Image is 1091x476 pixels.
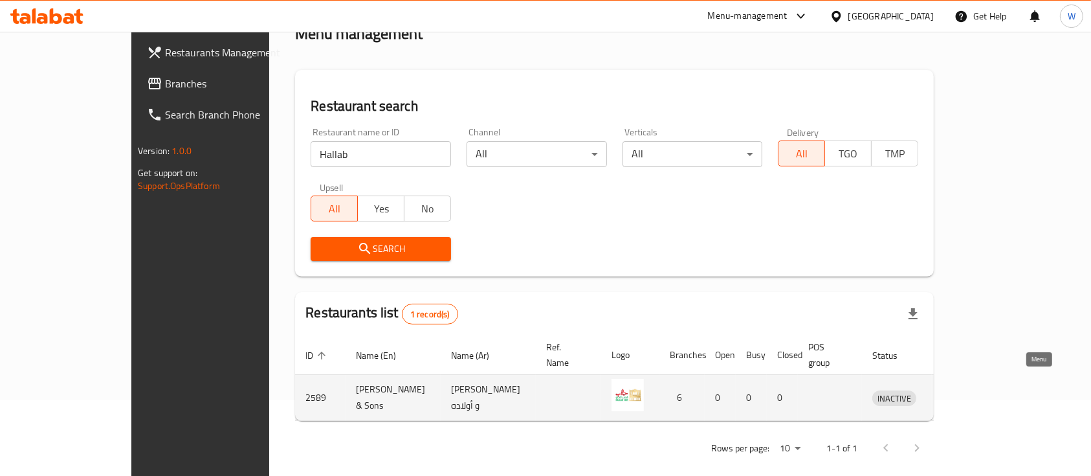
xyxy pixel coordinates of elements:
[898,299,929,330] div: Export file
[787,128,819,137] label: Delivery
[171,142,192,159] span: 1.0.0
[826,440,857,457] p: 1-1 of 1
[871,141,918,166] button: TMP
[137,37,314,68] a: Restaurants Management
[767,375,798,421] td: 0
[165,107,303,122] span: Search Branch Phone
[848,9,934,23] div: [GEOGRAPHIC_DATA]
[356,348,413,363] span: Name (En)
[410,199,446,218] span: No
[305,303,457,324] h2: Restaurants list
[138,177,220,194] a: Support.OpsPlatform
[659,375,705,421] td: 6
[705,335,736,375] th: Open
[441,375,536,421] td: [PERSON_NAME] و أولاده
[165,45,303,60] span: Restaurants Management
[357,196,404,221] button: Yes
[872,391,916,406] span: INACTIVE
[775,439,806,459] div: Rows per page:
[736,335,767,375] th: Busy
[824,141,872,166] button: TGO
[404,196,451,221] button: No
[137,68,314,99] a: Branches
[872,348,914,363] span: Status
[363,199,399,218] span: Yes
[601,335,659,375] th: Logo
[138,142,170,159] span: Version:
[830,144,866,163] span: TGO
[877,144,913,163] span: TMP
[305,348,330,363] span: ID
[546,339,586,370] span: Ref. Name
[295,335,976,421] table: enhanced table
[311,196,358,221] button: All
[311,237,451,261] button: Search
[736,375,767,421] td: 0
[316,199,353,218] span: All
[705,375,736,421] td: 0
[346,375,441,421] td: [PERSON_NAME] & Sons
[1068,9,1075,23] span: W
[311,141,451,167] input: Search for restaurant name or ID..
[784,144,820,163] span: All
[708,8,788,24] div: Menu-management
[778,141,825,166] button: All
[402,308,457,321] span: 1 record(s)
[467,141,607,167] div: All
[808,339,846,370] span: POS group
[623,141,763,167] div: All
[137,99,314,130] a: Search Branch Phone
[711,440,769,457] p: Rows per page:
[311,96,918,116] h2: Restaurant search
[138,164,197,181] span: Get support on:
[659,335,705,375] th: Branches
[165,76,303,91] span: Branches
[295,375,346,421] td: 2589
[320,183,344,192] label: Upsell
[767,335,798,375] th: Closed
[321,241,441,257] span: Search
[612,379,644,411] img: Abdulrahman Hallab & Sons
[451,348,506,363] span: Name (Ar)
[402,304,458,324] div: Total records count
[295,23,423,44] h2: Menu management
[932,335,976,375] th: Action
